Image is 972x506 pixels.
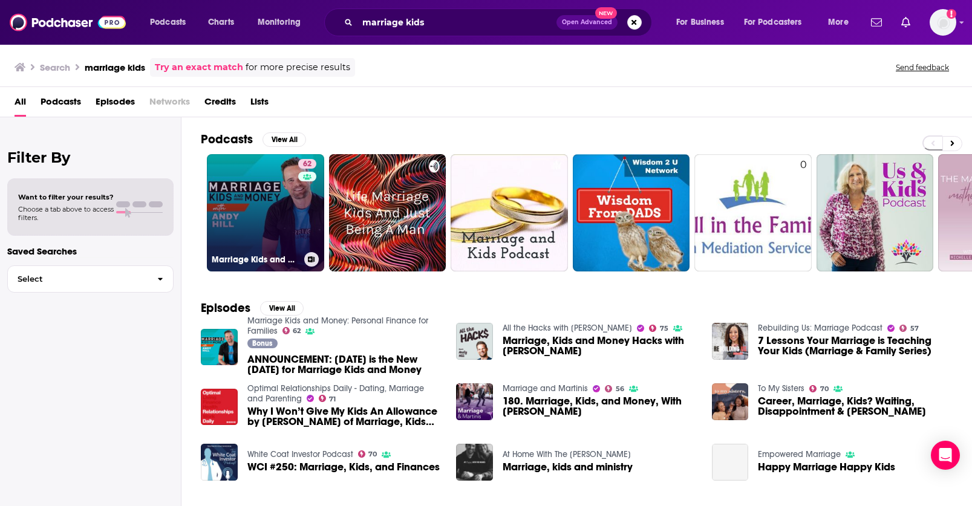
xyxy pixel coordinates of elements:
[155,60,243,74] a: Try an exact match
[247,316,428,336] a: Marriage Kids and Money: Personal Finance for Families
[668,13,739,32] button: open menu
[930,9,956,36] span: Logged in as shcarlos
[931,441,960,470] div: Open Intercom Messenger
[503,449,631,459] a: At Home With The Hughes
[201,329,238,366] img: ANNOUNCEMENT: Tuesday is the New Monday for Marriage Kids and Money
[247,354,442,375] a: ANNOUNCEMENT: Tuesday is the New Monday for Marriage Kids and Money
[40,62,70,73] h3: Search
[247,462,440,472] a: WCI #250: Marriage, Kids, and Finances
[595,7,617,19] span: New
[758,449,841,459] a: Empowered Marriage
[358,450,377,458] a: 70
[676,14,724,31] span: For Business
[930,9,956,36] img: User Profile
[319,395,336,402] a: 71
[8,275,148,283] span: Select
[503,462,633,472] a: Marriage, kids and ministry
[712,323,749,360] img: 7 Lessons Your Marriage is Teaching Your Kids (Marriage & Family Series)
[298,159,316,169] a: 62
[820,13,864,32] button: open menu
[258,14,301,31] span: Monitoring
[456,444,493,481] img: Marriage, kids and ministry
[18,205,114,222] span: Choose a tab above to access filters.
[200,13,241,32] a: Charts
[204,92,236,117] a: Credits
[201,300,304,316] a: EpisodesView All
[282,327,301,334] a: 62
[744,14,802,31] span: For Podcasters
[866,12,887,33] a: Show notifications dropdown
[758,336,953,356] a: 7 Lessons Your Marriage is Teaching Your Kids (Marriage & Family Series)
[329,397,336,402] span: 71
[150,14,186,31] span: Podcasts
[246,60,350,74] span: for more precise results
[892,62,953,73] button: Send feedback
[336,8,664,36] div: Search podcasts, credits, & more...
[616,386,624,392] span: 56
[247,383,424,404] a: Optimal Relationships Daily - Dating, Marriage and Parenting
[694,154,812,271] a: 0
[260,301,304,316] button: View All
[660,326,668,331] span: 75
[503,396,697,417] a: 180. Marriage, Kids, and Money, With Andy Hill
[712,383,749,420] img: Career, Marriage, Kids? Waiting, Disappointment & Rushing
[303,158,311,170] span: 62
[556,15,618,30] button: Open AdvancedNew
[247,406,442,427] a: Why I Won’t Give My Kids An Allowance by Andy Hill of Marriage, Kids and Money
[293,328,301,334] span: 62
[10,11,126,34] img: Podchaser - Follow, Share and Rate Podcasts
[96,92,135,117] a: Episodes
[15,92,26,117] a: All
[503,323,632,333] a: All the Hacks with Chris Hutchins
[899,325,919,332] a: 57
[910,326,919,331] span: 57
[828,14,849,31] span: More
[212,255,299,265] h3: Marriage Kids and Money: Personal Finance for Families
[947,9,956,19] svg: Add a profile image
[247,354,442,375] span: ANNOUNCEMENT: [DATE] is the New [DATE] for Marriage Kids and Money
[201,389,238,426] img: Why I Won’t Give My Kids An Allowance by Andy Hill of Marriage, Kids and Money
[930,9,956,36] button: Show profile menu
[7,245,174,257] p: Saved Searches
[85,62,145,73] h3: marriage kids
[758,383,804,394] a: To My Sisters
[149,92,190,117] span: Networks
[250,92,269,117] a: Lists
[503,336,697,356] span: Marriage, Kids and Money Hacks with [PERSON_NAME]
[758,462,895,472] a: Happy Marriage Happy Kids
[368,452,377,457] span: 70
[605,385,624,392] a: 56
[201,300,250,316] h2: Episodes
[7,265,174,293] button: Select
[503,396,697,417] span: 180. Marriage, Kids, and Money, With [PERSON_NAME]
[800,159,807,267] div: 0
[758,396,953,417] span: Career, Marriage, Kids? Waiting, Disappointment & [PERSON_NAME]
[263,132,306,147] button: View All
[247,406,442,427] span: Why I Won’t Give My Kids An Allowance by [PERSON_NAME] of Marriage, Kids and Money
[247,449,353,459] a: White Coat Investor Podcast
[201,444,238,481] img: WCI #250: Marriage, Kids, and Finances
[208,14,234,31] span: Charts
[207,154,324,271] a: 62Marriage Kids and Money: Personal Finance for Families
[456,383,493,420] img: 180. Marriage, Kids, and Money, With Andy Hill
[809,385,829,392] a: 70
[41,92,81,117] span: Podcasts
[758,396,953,417] a: Career, Marriage, Kids? Waiting, Disappointment & Rushing
[249,13,316,32] button: open menu
[562,19,612,25] span: Open Advanced
[142,13,201,32] button: open menu
[357,13,556,32] input: Search podcasts, credits, & more...
[456,323,493,360] img: Marriage, Kids and Money Hacks with Andy Hill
